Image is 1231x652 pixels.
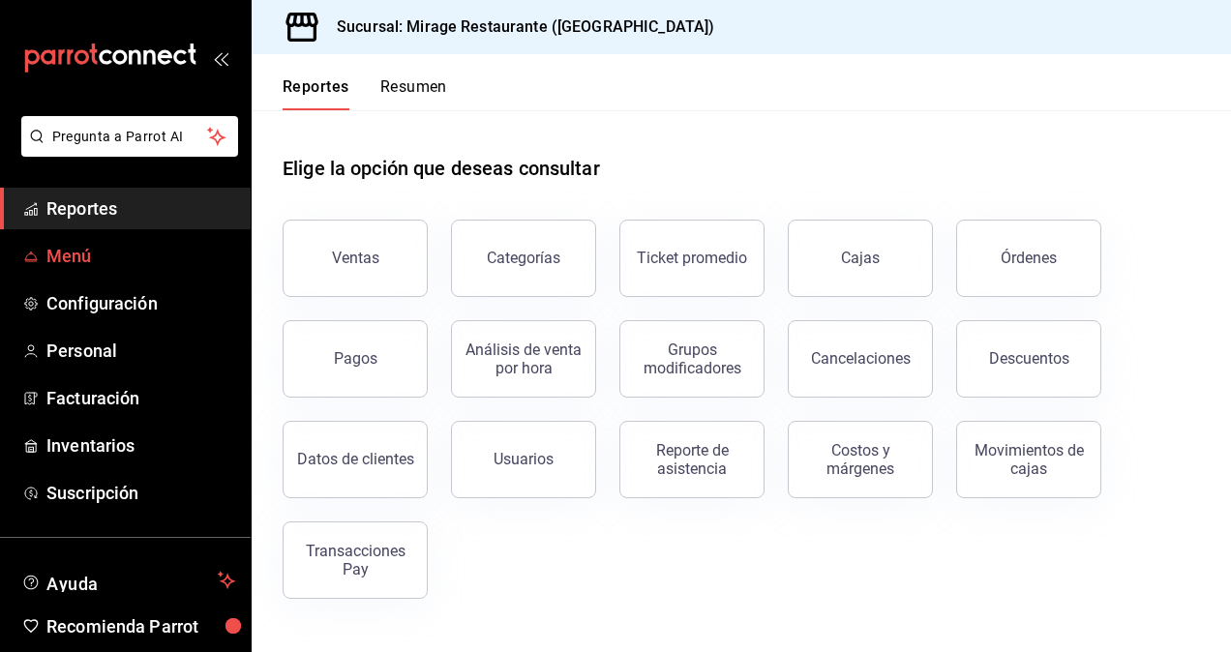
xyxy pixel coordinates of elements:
[283,154,600,183] h1: Elige la opción que deseas consultar
[380,77,447,110] button: Resumen
[800,441,920,478] div: Costos y márgenes
[788,320,933,398] button: Cancelaciones
[283,421,428,498] button: Datos de clientes
[451,220,596,297] button: Categorías
[969,441,1089,478] div: Movimientos de cajas
[956,421,1101,498] button: Movimientos de cajas
[46,243,235,269] span: Menú
[989,349,1069,368] div: Descuentos
[21,116,238,157] button: Pregunta a Parrot AI
[464,341,584,377] div: Análisis de venta por hora
[297,450,414,468] div: Datos de clientes
[619,320,765,398] button: Grupos modificadores
[46,385,235,411] span: Facturación
[213,50,228,66] button: open_drawer_menu
[46,569,210,592] span: Ayuda
[788,421,933,498] button: Costos y márgenes
[332,249,379,267] div: Ventas
[487,249,560,267] div: Categorías
[811,349,911,368] div: Cancelaciones
[46,338,235,364] span: Personal
[451,320,596,398] button: Análisis de venta por hora
[283,77,447,110] div: navigation tabs
[841,247,881,270] div: Cajas
[956,220,1101,297] button: Órdenes
[283,320,428,398] button: Pagos
[283,77,349,110] button: Reportes
[46,290,235,316] span: Configuración
[788,220,933,297] a: Cajas
[283,521,428,599] button: Transacciones Pay
[956,320,1101,398] button: Descuentos
[321,15,714,39] h3: Sucursal: Mirage Restaurante ([GEOGRAPHIC_DATA])
[1001,249,1057,267] div: Órdenes
[295,542,415,578] div: Transacciones Pay
[619,421,765,498] button: Reporte de asistencia
[46,195,235,222] span: Reportes
[52,127,208,147] span: Pregunta a Parrot AI
[283,220,428,297] button: Ventas
[632,441,752,478] div: Reporte de asistencia
[632,341,752,377] div: Grupos modificadores
[451,421,596,498] button: Usuarios
[46,432,235,459] span: Inventarios
[14,140,238,161] a: Pregunta a Parrot AI
[334,349,377,368] div: Pagos
[46,480,235,506] span: Suscripción
[46,613,235,639] span: Recomienda Parrot
[619,220,765,297] button: Ticket promedio
[494,450,554,468] div: Usuarios
[637,249,747,267] div: Ticket promedio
